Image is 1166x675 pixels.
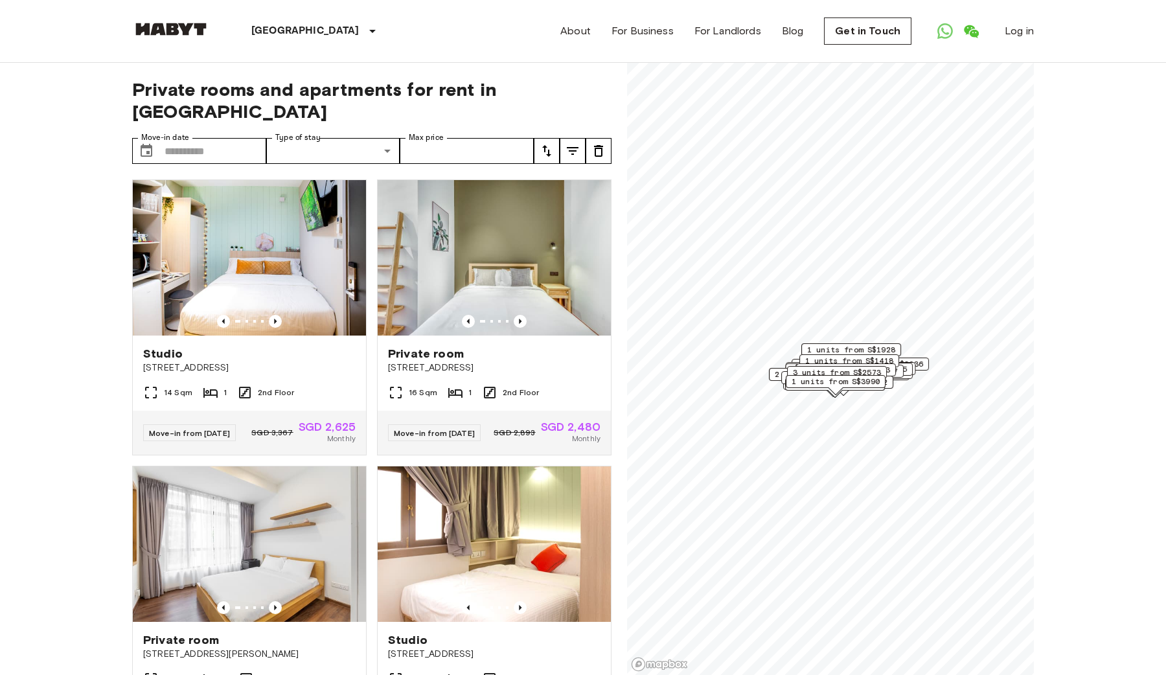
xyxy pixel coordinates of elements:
[785,363,889,383] div: Map marker
[694,23,761,39] a: For Landlords
[514,601,527,614] button: Previous image
[802,364,890,376] span: 1 units from S$2363
[805,355,893,367] span: 1 units from S$1418
[811,362,915,382] div: Map marker
[786,375,886,395] div: Map marker
[299,421,356,433] span: SGD 2,625
[217,315,230,328] button: Previous image
[164,387,192,398] span: 14 Sqm
[503,387,539,398] span: 2nd Floor
[829,358,929,378] div: Map marker
[494,427,535,439] span: SGD 2,893
[377,179,612,455] a: Marketing picture of unit SG-01-021-008-01Previous imagePrevious imagePrivate room[STREET_ADDRESS...
[786,362,886,382] div: Map marker
[804,365,904,385] div: Map marker
[631,657,688,672] a: Mapbox logo
[787,366,887,386] div: Map marker
[258,387,294,398] span: 2nd Floor
[534,138,560,164] button: tune
[409,387,437,398] span: 16 Sqm
[586,138,612,164] button: tune
[792,376,880,387] span: 1 units from S$3990
[275,132,321,143] label: Type of stay
[801,343,901,363] div: Map marker
[143,632,219,648] span: Private room
[541,421,600,433] span: SGD 2,480
[792,363,880,374] span: 3 units from S$1764
[133,180,366,336] img: Marketing picture of unit SG-01-111-002-001
[269,601,282,614] button: Previous image
[462,315,475,328] button: Previous image
[795,363,895,383] div: Map marker
[388,632,428,648] span: Studio
[269,315,282,328] button: Previous image
[251,23,360,39] p: [GEOGRAPHIC_DATA]
[388,361,600,374] span: [STREET_ADDRESS]
[217,601,230,614] button: Previous image
[143,346,183,361] span: Studio
[132,179,367,455] a: Marketing picture of unit SG-01-111-002-001Previous imagePrevious imageStudio[STREET_ADDRESS]14 S...
[394,428,475,438] span: Move-in from [DATE]
[572,433,600,444] span: Monthly
[560,138,586,164] button: tune
[958,18,984,44] a: Open WeChat
[782,23,804,39] a: Blog
[468,387,472,398] span: 1
[462,601,475,614] button: Previous image
[612,23,674,39] a: For Business
[149,428,230,438] span: Move-in from [DATE]
[251,427,293,439] span: SGD 3,367
[1005,23,1034,39] a: Log in
[388,648,600,661] span: [STREET_ADDRESS]
[327,433,356,444] span: Monthly
[792,359,891,379] div: Map marker
[378,180,611,336] img: Marketing picture of unit SG-01-021-008-01
[769,368,869,388] div: Map marker
[824,17,911,45] a: Get in Touch
[932,18,958,44] a: Open WhatsApp
[835,358,923,370] span: 3 units from S$2036
[775,369,863,380] span: 2 units from S$2273
[813,363,913,383] div: Map marker
[143,648,356,661] span: [STREET_ADDRESS][PERSON_NAME]
[132,23,210,36] img: Habyt
[796,363,896,383] div: Map marker
[799,354,899,374] div: Map marker
[388,346,464,361] span: Private room
[132,78,612,122] span: Private rooms and apartments for rent in [GEOGRAPHIC_DATA]
[793,367,881,378] span: 3 units from S$2573
[560,23,591,39] a: About
[133,138,159,164] button: Choose date
[133,466,366,622] img: Marketing picture of unit SG-01-003-008-01
[794,376,893,396] div: Map marker
[807,344,895,356] span: 1 units from S$1928
[378,466,611,622] img: Marketing picture of unit SG-01-111-006-001
[791,364,884,376] span: 14 units from S$2348
[143,361,356,374] span: [STREET_ADDRESS]
[785,378,885,398] div: Map marker
[797,360,886,371] span: 2 units from S$2940
[781,371,881,391] div: Map marker
[409,132,444,143] label: Max price
[141,132,189,143] label: Move-in date
[514,315,527,328] button: Previous image
[819,363,907,375] span: 1 units from S$1715
[223,387,227,398] span: 1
